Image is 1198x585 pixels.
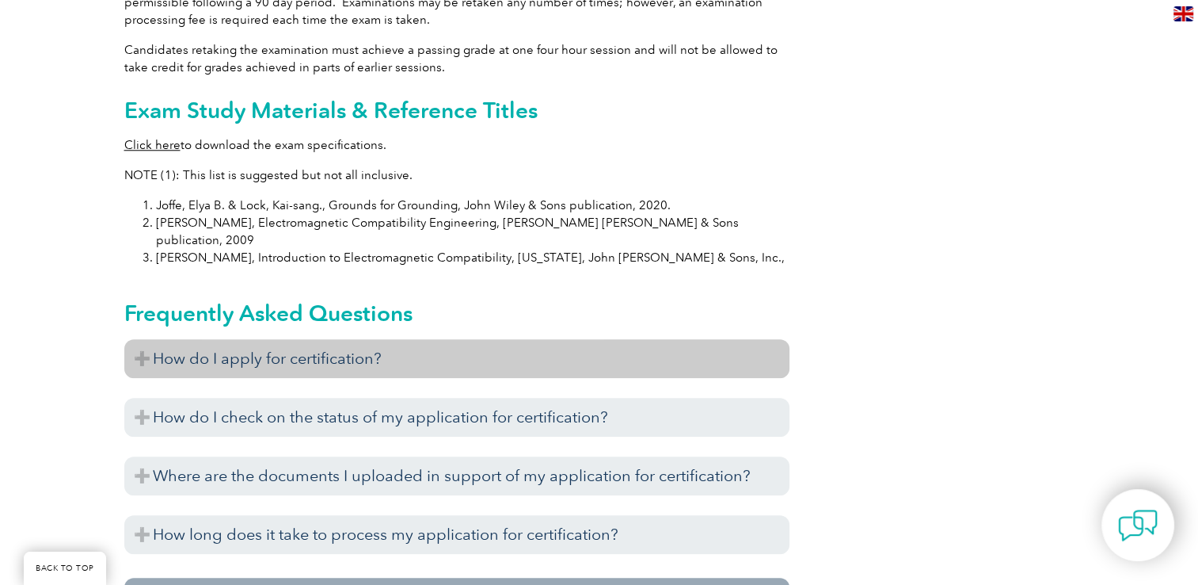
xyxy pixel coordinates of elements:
[156,249,789,266] li: [PERSON_NAME], Introduction to Electromagnetic Compatibility, [US_STATE], John [PERSON_NAME] & So...
[24,552,106,585] a: BACK TO TOP
[124,398,789,437] h3: How do I check on the status of my application for certification?
[124,138,181,152] a: Click here
[124,339,789,378] h3: How do I apply for certification?
[124,300,789,326] h2: Frequently Asked Questions
[124,41,789,76] p: Candidates retaking the examination must achieve a passing grade at one four hour session and wil...
[156,214,789,249] li: [PERSON_NAME], Electromagnetic Compatibility Engineering, [PERSON_NAME] [PERSON_NAME] & Sons publ...
[124,136,789,154] p: to download the exam specifications.
[124,166,789,184] p: NOTE (1): This list is suggested but not all inclusive.
[1173,6,1193,21] img: en
[124,515,789,554] h3: How long does it take to process my application for certification?
[124,457,789,495] h3: Where are the documents I uploaded in support of my application for certification?
[156,197,789,214] li: Joffe, Elya B. & Lock, Kai-sang., Grounds for Grounding, John Wiley & Sons publication, 2020.
[124,97,789,123] h2: Exam Study Materials & Reference Titles
[1118,506,1158,545] img: contact-chat.png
